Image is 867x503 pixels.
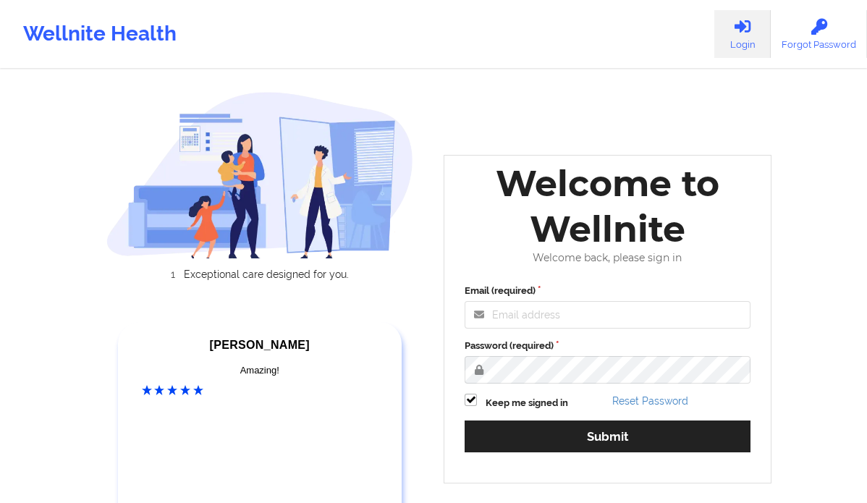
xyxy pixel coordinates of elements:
[465,420,750,452] button: Submit
[454,252,761,264] div: Welcome back, please sign in
[465,284,750,298] label: Email (required)
[454,161,761,252] div: Welcome to Wellnite
[465,301,750,329] input: Email address
[142,363,378,378] div: Amazing!
[612,395,688,407] a: Reset Password
[714,10,771,58] a: Login
[210,339,310,351] span: [PERSON_NAME]
[771,10,867,58] a: Forgot Password
[119,269,413,280] li: Exceptional care designed for you.
[465,339,750,353] label: Password (required)
[106,91,414,258] img: wellnite-auth-hero_200.c722682e.png
[486,396,568,410] label: Keep me signed in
